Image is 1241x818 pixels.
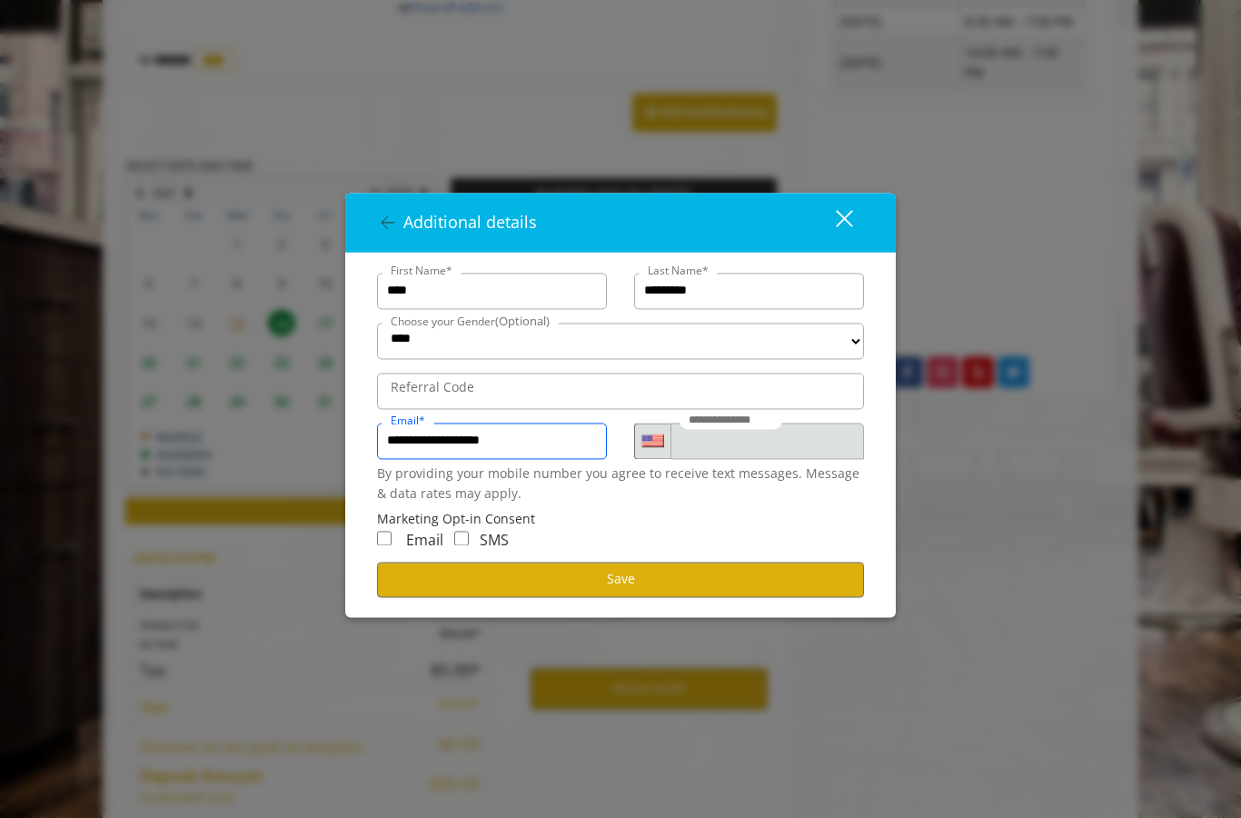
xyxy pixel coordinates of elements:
[377,273,607,309] input: FirstName
[377,562,864,597] button: Save
[802,204,864,241] button: close dialog
[454,531,469,545] input: Receive Marketing SMS
[495,313,550,329] span: (Optional)
[639,262,718,279] label: Last Name*
[377,373,864,409] input: ReferralCode
[377,423,607,459] input: Email
[377,323,864,359] select: Choose your Gender
[377,464,864,504] div: By providing your mobile number you agree to receive text messages. Message & data rates may apply.
[382,312,559,331] label: Choose your Gender
[377,531,392,545] input: Receive Marketing Email
[634,423,670,459] div: Country
[634,273,864,309] input: Lastname
[607,571,635,588] span: Save
[382,262,462,279] label: First Name*
[480,530,509,550] span: SMS
[382,377,483,397] label: Referral Code
[815,209,851,236] div: close dialog
[406,530,443,550] span: Email
[403,211,537,233] span: Additional details
[382,412,434,429] label: Email*
[377,509,864,529] div: Marketing Opt-in Consent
